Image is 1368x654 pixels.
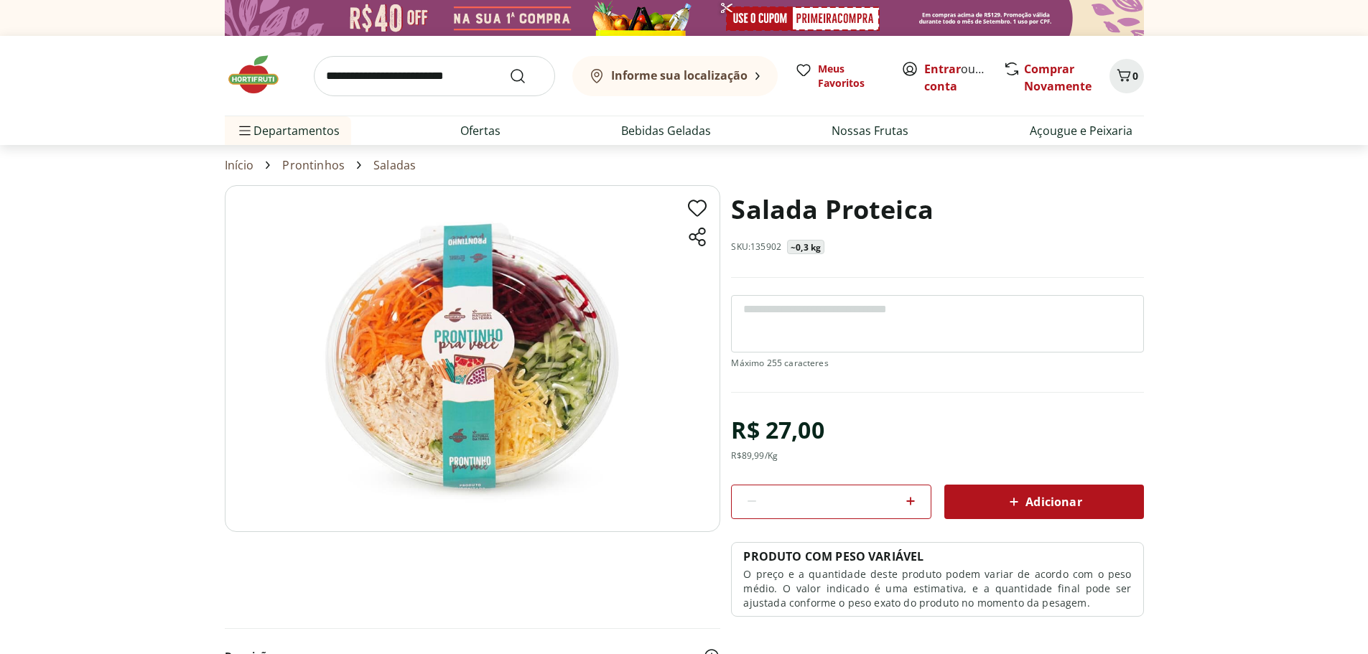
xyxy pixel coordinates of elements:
a: Prontinhos [282,159,345,172]
a: Bebidas Geladas [621,122,711,139]
div: R$ 27,00 [731,410,824,450]
h1: Salada Proteica [731,185,933,234]
img: Hortifruti [225,53,297,96]
a: Nossas Frutas [832,122,908,139]
span: Adicionar [1005,493,1081,510]
span: Meus Favoritos [818,62,884,90]
input: search [314,56,555,96]
a: Meus Favoritos [795,62,884,90]
p: SKU: 135902 [731,241,781,253]
button: Submit Search [509,67,544,85]
p: O preço e a quantidade deste produto podem variar de acordo com o peso médio. O valor indicado é ... [743,567,1131,610]
a: Criar conta [924,61,1003,94]
a: Saladas [373,159,416,172]
button: Adicionar [944,485,1144,519]
div: R$ 89,99 /Kg [731,450,778,462]
button: Menu [236,113,253,148]
span: ou [924,60,988,95]
img: Salada Proteica [225,185,720,532]
a: Comprar Novamente [1024,61,1092,94]
span: Departamentos [236,113,340,148]
a: Entrar [924,61,961,77]
a: Início [225,159,254,172]
p: PRODUTO COM PESO VARIÁVEL [743,548,923,564]
p: ~0,3 kg [791,242,821,253]
a: Ofertas [460,122,501,139]
button: Informe sua localização [572,56,778,96]
button: Carrinho [1109,59,1144,93]
a: Açougue e Peixaria [1030,122,1132,139]
span: 0 [1132,69,1138,83]
b: Informe sua localização [611,67,748,83]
